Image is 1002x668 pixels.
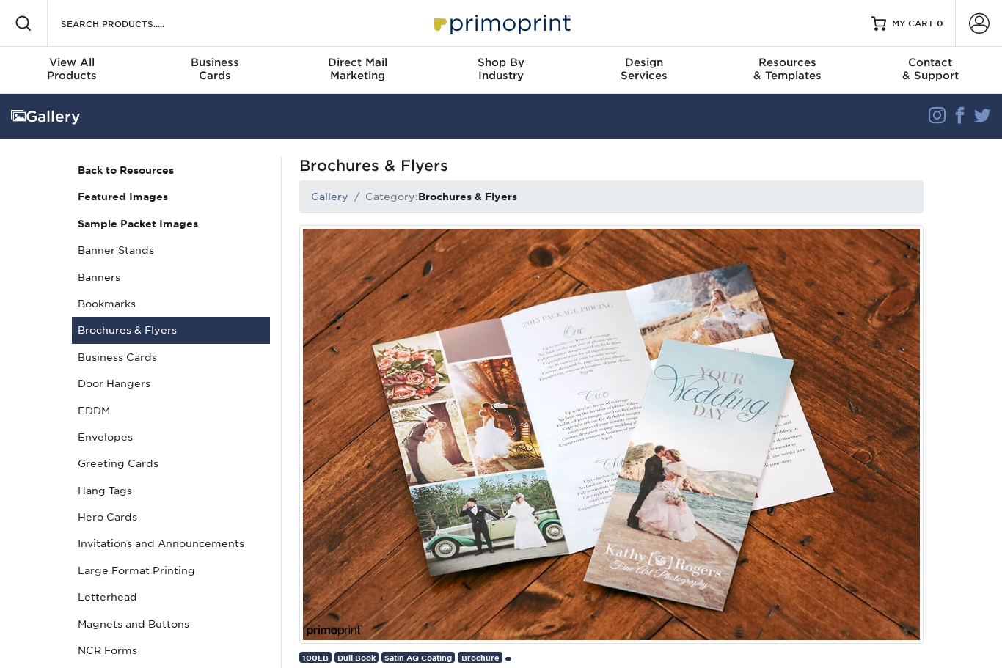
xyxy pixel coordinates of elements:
a: Contact& Support [859,47,1002,94]
span: Contact [859,56,1002,69]
a: Direct MailMarketing [286,47,429,94]
strong: Featured Images [78,191,168,202]
a: Featured Images [72,183,270,210]
span: 0 [937,18,943,29]
div: & Support [859,56,1002,82]
a: Magnets and Buttons [72,611,270,637]
a: Resources& Templates [716,47,859,94]
a: Business Cards [72,344,270,370]
a: Large Format Printing [72,557,270,584]
a: Brochures & Flyers [72,317,270,343]
a: NCR Forms [72,637,270,664]
a: Banners [72,264,270,290]
span: MY CART [892,18,934,30]
a: Invitations and Announcements [72,530,270,557]
span: 100LB [302,653,329,662]
a: Sample Packet Images [72,210,270,237]
a: Hang Tags [72,477,270,504]
a: Envelopes [72,424,270,450]
a: EDDM [72,397,270,424]
a: 100LB [299,652,332,663]
a: Banner Stands [72,237,270,263]
span: Design [573,56,716,69]
div: Cards [143,56,286,82]
span: Satin AQ Coating [384,653,452,662]
div: Industry [429,56,572,82]
h1: Brochures & Flyers [299,157,924,175]
input: SEARCH PRODUCTS..... [59,15,202,32]
span: Business [143,56,286,69]
span: Resources [716,56,859,69]
a: Satin AQ Coating [381,652,455,663]
div: Services [573,56,716,82]
span: Dull Book [337,653,376,662]
div: Marketing [286,56,429,82]
a: BusinessCards [143,47,286,94]
a: Bookmarks [72,290,270,317]
strong: Brochures & Flyers [418,191,517,202]
img: 100LB dull book with Satin AQ. Wedding brochure designed by Primoprint [299,225,924,644]
a: Letterhead [72,584,270,610]
a: Dull Book [334,652,379,663]
a: Door Hangers [72,370,270,397]
span: Shop By [429,56,572,69]
li: Category: [348,189,517,204]
strong: Sample Packet Images [78,218,198,230]
img: Primoprint [428,7,574,39]
a: Shop ByIndustry [429,47,572,94]
span: Brochure [461,653,500,662]
a: DesignServices [573,47,716,94]
a: Hero Cards [72,504,270,530]
a: Back to Resources [72,157,270,183]
div: & Templates [716,56,859,82]
a: Brochure [458,652,502,663]
span: Direct Mail [286,56,429,69]
a: Gallery [311,191,348,202]
a: Greeting Cards [72,450,270,477]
